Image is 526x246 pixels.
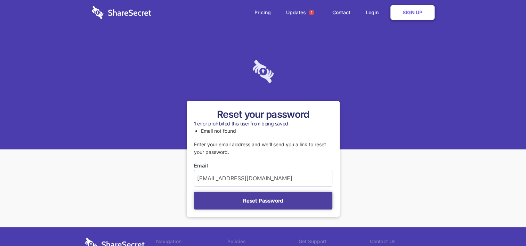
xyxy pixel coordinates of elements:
[201,127,332,135] li: Email not found
[194,141,332,156] p: Enter your email address and we'll send you a link to reset your password.
[194,108,332,121] h1: Reset your password
[253,60,274,83] img: logo-lt-purple-60x68@2x-c671a683ea72a1d466fb5d642181eefbee81c4e10ba9aed56c8e1d7e762e8086.png
[309,10,314,15] span: 1
[390,5,435,20] a: Sign Up
[325,2,357,23] a: Contact
[359,2,389,23] a: Login
[194,121,332,127] h2: 1 error prohibited this user from being saved:
[491,211,518,238] iframe: Drift Widget Chat Controller
[194,162,332,170] label: Email
[248,2,278,23] a: Pricing
[194,192,332,210] button: Reset Password
[92,6,151,19] img: logo-wordmark-white-trans-d4663122ce5f474addd5e946df7df03e33cb6a1c49d2221995e7729f52c070b2.svg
